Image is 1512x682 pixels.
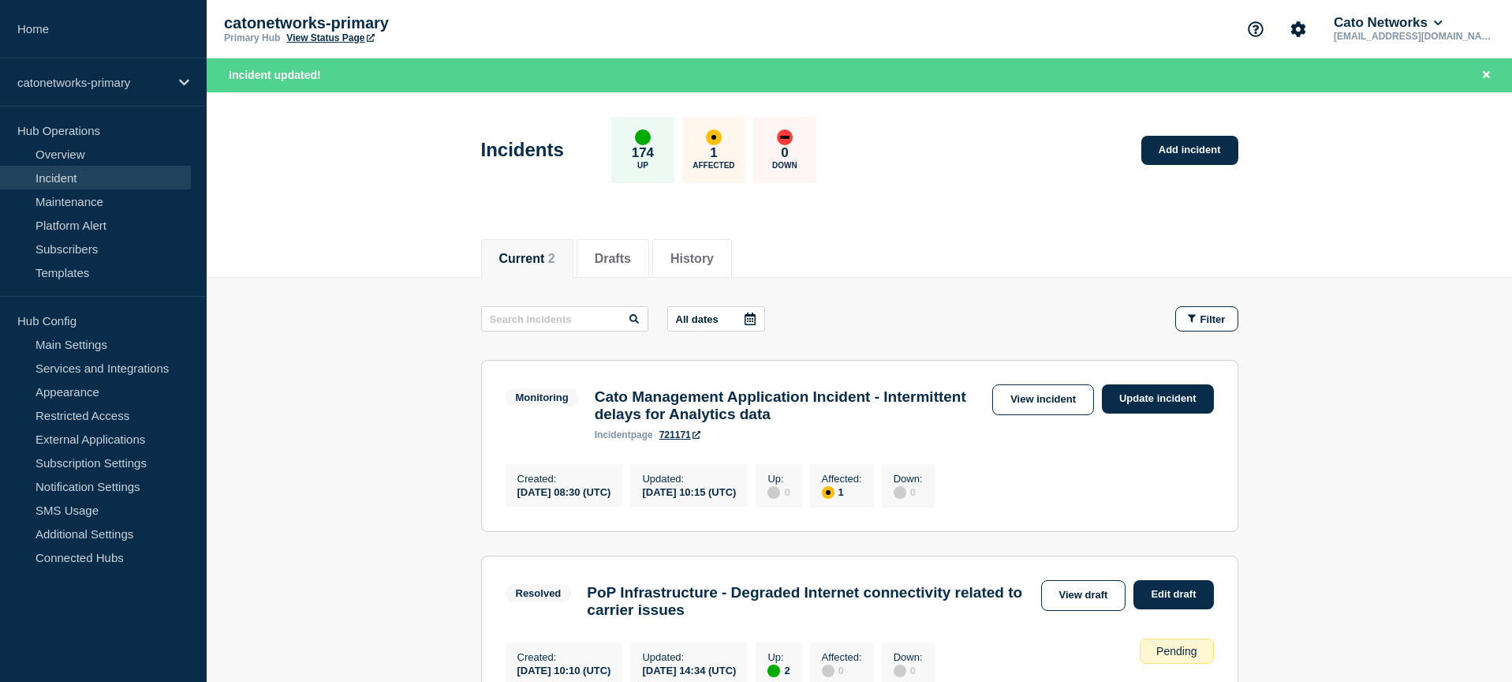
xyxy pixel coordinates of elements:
[595,429,631,440] span: incident
[1102,384,1214,414] a: Update incident
[1331,15,1446,31] button: Cato Networks
[595,252,631,266] button: Drafts
[670,252,714,266] button: History
[992,384,1094,415] a: View incident
[822,665,834,677] div: disabled
[767,651,790,663] p: Up :
[587,584,1032,619] h3: PoP Infrastructure - Degraded Internet connectivity related to carrier issues
[642,473,736,485] p: Updated :
[595,429,653,440] p: page
[517,473,611,485] p: Created :
[667,306,765,332] button: All dates
[499,252,555,266] button: Current 2
[286,32,374,43] a: View Status Page
[822,486,834,499] div: affected
[894,473,923,485] p: Down :
[642,651,736,663] p: Updated :
[822,663,862,677] div: 0
[481,306,648,332] input: Search incidents
[635,129,651,145] div: up
[224,32,280,43] p: Primary Hub
[17,76,169,89] p: catonetworks-primary
[777,129,793,145] div: down
[642,485,736,498] div: [DATE] 10:15 (UTC)
[517,651,611,663] p: Created :
[517,485,611,498] div: [DATE] 08:30 (UTC)
[693,161,734,170] p: Affected
[481,139,564,161] h1: Incidents
[1477,66,1496,84] button: Close banner
[767,486,780,499] div: disabled
[822,473,862,485] p: Affected :
[506,584,572,602] span: Resolved
[1133,580,1213,609] a: Edit draft
[767,473,790,485] p: Up :
[767,485,790,499] div: 0
[1140,639,1213,664] div: Pending
[767,665,780,677] div: up
[710,145,717,161] p: 1
[894,651,923,663] p: Down :
[659,429,700,440] a: 721171
[229,69,321,81] span: Incident updated!
[517,663,611,676] div: [DATE] 10:10 (UTC)
[676,313,719,325] p: All dates
[894,663,923,677] div: 0
[894,485,923,499] div: 0
[706,129,722,145] div: affected
[595,388,984,423] h3: Cato Management Application Incident - Intermittent delays for Analytics data
[1041,580,1126,611] a: View draft
[637,161,648,170] p: Up
[1200,313,1226,325] span: Filter
[772,161,797,170] p: Down
[781,145,788,161] p: 0
[1282,13,1315,46] button: Account settings
[894,665,906,677] div: disabled
[642,663,736,676] div: [DATE] 14:34 (UTC)
[1331,31,1495,42] p: [EMAIL_ADDRESS][DOMAIN_NAME]
[822,651,862,663] p: Affected :
[506,388,579,407] span: Monitoring
[894,486,906,499] div: disabled
[767,663,790,677] div: 2
[548,252,555,265] span: 2
[1141,136,1238,165] a: Add incident
[632,145,654,161] p: 174
[1175,306,1238,332] button: Filter
[1239,13,1272,46] button: Support
[822,485,862,499] div: 1
[224,14,539,32] p: catonetworks-primary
